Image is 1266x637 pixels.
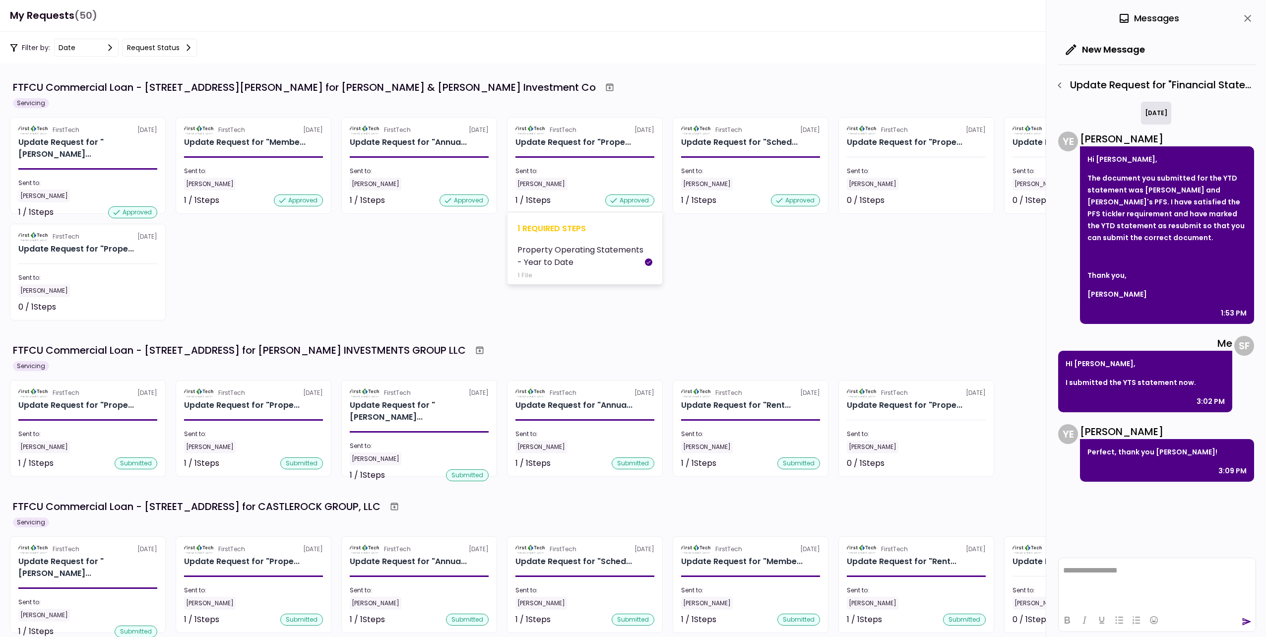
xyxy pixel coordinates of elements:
[847,545,877,554] img: Partner logo
[517,270,645,280] div: 1 File
[612,457,654,469] div: submitted
[18,206,54,218] div: 1 / 1 Steps
[218,126,245,134] div: FirstTech
[1197,395,1225,407] div: 3:02 PM
[1058,424,1078,444] div: Y E
[515,178,567,191] div: [PERSON_NAME]
[1051,77,1256,94] div: Update Request for "Financial Statement Year to Date" - Financial Statement Year to Date
[18,598,157,607] div: Sent to:
[18,545,157,554] div: [DATE]
[1013,167,1151,176] div: Sent to:
[681,194,716,206] div: 1 / 1 Steps
[184,388,214,397] img: Partner logo
[681,545,820,554] div: [DATE]
[1013,126,1151,134] div: [DATE]
[681,388,820,397] div: [DATE]
[184,545,323,554] div: [DATE]
[515,441,567,453] div: [PERSON_NAME]
[1013,136,1129,148] div: Update Request for "Updated Lease(s) and Amendment(s)" Reporting Requirement - Single Tenant 5500...
[184,399,300,411] div: Update Request for "Property Operating Statements- Year End" Reporting Requirements - Office Reta...
[847,126,877,134] img: Partner logo
[18,388,157,397] div: [DATE]
[515,388,546,397] img: Partner logo
[681,388,711,397] img: Partner logo
[18,243,134,255] div: Update Request for "Property Inspection Upload" Correspondent Reporting Requirements - Borrower D...
[1111,613,1128,627] button: Bullet list
[280,457,323,469] div: submitted
[517,222,652,235] div: 1 required steps
[350,556,467,568] div: Update Request for "Annual ERQ Upload" Correspondent Reporting Requirements - Borrower Castlerock...
[18,232,157,241] div: [DATE]
[605,194,654,206] div: approved
[1013,586,1151,595] div: Sent to:
[350,545,380,554] img: Partner logo
[350,586,489,595] div: Sent to:
[1145,613,1162,627] button: Emojis
[115,457,157,469] div: submitted
[515,388,654,397] div: [DATE]
[847,178,898,191] div: [PERSON_NAME]
[74,5,97,26] span: (50)
[1128,613,1145,627] button: Numbered list
[53,126,79,134] div: FirstTech
[350,194,385,206] div: 1 / 1 Steps
[515,399,633,411] div: Update Request for "Annual ERQ Upload" Correspondent Reporting Requirements - Borrower Summerlin ...
[13,361,49,371] div: Servicing
[13,343,466,358] div: FTFCU Commercial Loan - [STREET_ADDRESS] for [PERSON_NAME] INVESTMENTS GROUP LLC
[53,388,79,397] div: FirstTech
[1239,10,1256,27] button: close
[847,430,986,439] div: Sent to:
[515,430,654,439] div: Sent to:
[18,388,49,397] img: Partner logo
[681,399,791,411] div: Update Request for "Rent Roll" Reporting Requirements - Office Retail 8025 Action Blvd, Florence,...
[943,614,986,626] div: submitted
[847,126,986,134] div: [DATE]
[515,614,551,626] div: 1 / 1 Steps
[18,545,49,554] img: Partner logo
[941,457,986,469] div: Not started
[18,232,49,241] img: Partner logo
[1058,336,1232,351] div: Me
[1013,597,1064,610] div: [PERSON_NAME]
[515,556,632,568] div: Update Request for "Schedule of Real Estate Ownership (SREO)" Correspondent Reporting Requirement...
[847,167,986,176] div: Sent to:
[18,430,157,439] div: Sent to:
[847,556,956,568] div: Update Request for "Rent Roll" Reporting Requirements - Office Retail 5667 FM 1488, Magnolia, TX ...
[184,388,323,397] div: [DATE]
[1080,131,1254,146] div: [PERSON_NAME]
[1059,613,1076,627] button: Bold
[184,457,219,469] div: 1 / 1 Steps
[601,78,619,96] button: Archive workflow
[1013,545,1151,554] div: [DATE]
[881,545,908,554] div: FirstTech
[847,399,962,411] div: Update Request for "Property Inspection Upload" Correspondent Reporting Requirements - Borrower S...
[446,614,489,626] div: submitted
[847,614,882,626] div: 1 / 1 Steps
[184,614,219,626] div: 1 / 1 Steps
[515,457,551,469] div: 1 / 1 Steps
[1013,178,1064,191] div: [PERSON_NAME]
[350,388,489,397] div: [DATE]
[515,136,631,148] div: Update Request for "Property Operating Statements - Year to Date" Reporting Requirement - Single ...
[1093,613,1110,627] button: Underline
[350,388,380,397] img: Partner logo
[384,126,411,134] div: FirstTech
[1242,617,1252,627] button: send
[184,167,323,176] div: Sent to:
[184,545,214,554] img: Partner logo
[1087,288,1247,300] p: [PERSON_NAME]
[13,517,49,527] div: Servicing
[515,597,567,610] div: [PERSON_NAME]
[1218,465,1247,477] div: 3:09 PM
[1076,613,1093,627] button: Italic
[350,167,489,176] div: Sent to:
[1058,131,1078,151] div: Y E
[881,388,908,397] div: FirstTech
[847,597,898,610] div: [PERSON_NAME]
[350,614,385,626] div: 1 / 1 Steps
[184,556,300,568] div: Update Request for "Property Operating Statements - Year to Date" Reporting Requirements - Office...
[350,442,489,450] div: Sent to:
[1118,11,1179,26] div: Messages
[350,178,401,191] div: [PERSON_NAME]
[715,545,742,554] div: FirstTech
